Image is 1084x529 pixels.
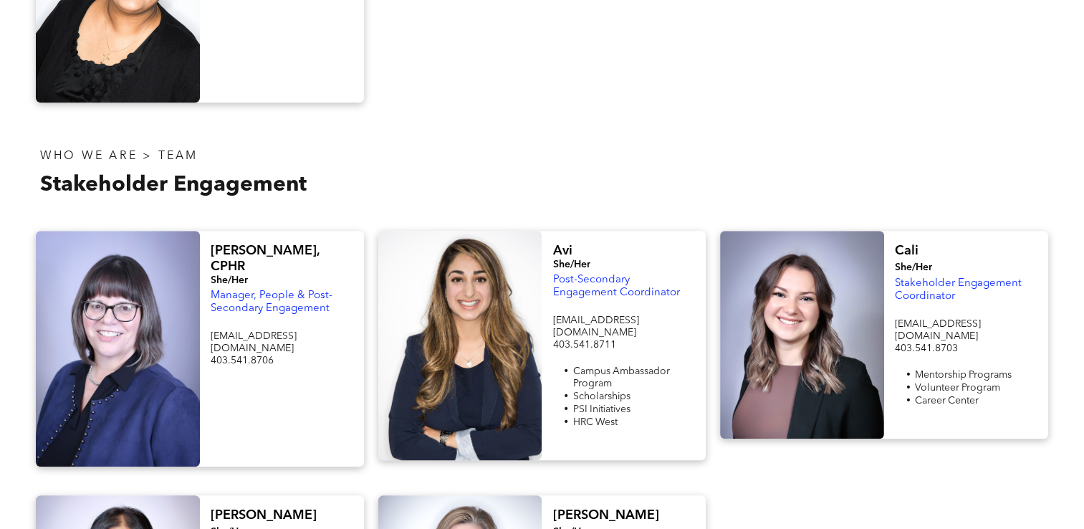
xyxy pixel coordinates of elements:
[572,391,630,401] span: Scholarships
[211,275,248,285] span: She/Her
[211,331,297,353] span: [EMAIL_ADDRESS][DOMAIN_NAME]
[552,244,572,257] span: Avi
[211,244,320,273] span: [PERSON_NAME], CPHR
[895,262,932,272] span: She/Her
[572,366,669,389] span: Campus Ambassador Program
[40,151,198,162] span: WHO WE ARE > TEAM
[915,383,1000,393] span: Volunteer Program
[552,340,615,350] span: 403.541.8711
[552,509,658,522] span: [PERSON_NAME]
[895,343,958,353] span: 403.541.8703
[211,290,332,314] span: Manager, People & Post-Secondary Engagement
[552,275,679,298] span: Post-Secondary Engagement Coordinator
[211,509,317,522] span: [PERSON_NAME]
[895,244,918,257] span: Cali
[572,417,617,427] span: HRC West
[915,396,979,406] span: Career Center
[895,319,981,341] span: [EMAIL_ADDRESS][DOMAIN_NAME]
[40,174,307,196] span: Stakeholder Engagement
[211,356,274,366] span: 403.541.8706
[915,370,1012,380] span: Mentorship Programs
[552,315,638,338] span: [EMAIL_ADDRESS][DOMAIN_NAME]
[895,278,1022,302] span: Stakeholder Engagement Coordinator
[572,404,630,414] span: PSI Initiatives
[552,259,590,270] span: She/Her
